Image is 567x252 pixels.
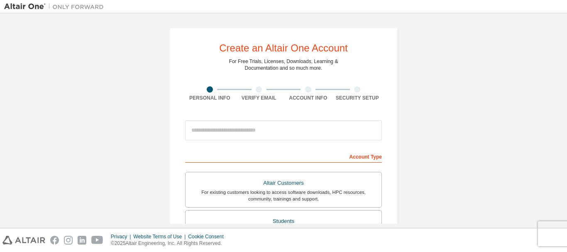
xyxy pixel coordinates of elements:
img: altair_logo.svg [2,236,45,245]
div: Cookie Consent [188,233,228,240]
img: facebook.svg [50,236,59,245]
img: linkedin.svg [78,236,86,245]
div: Verify Email [235,95,284,101]
div: Create an Altair One Account [219,43,348,53]
div: For Free Trials, Licenses, Downloads, Learning & Documentation and so much more. [229,58,338,71]
img: instagram.svg [64,236,73,245]
div: Privacy [111,233,133,240]
div: Account Type [185,149,382,163]
img: Altair One [4,2,108,11]
div: Students [191,215,376,227]
div: Website Terms of Use [133,233,188,240]
div: Account Info [283,95,333,101]
p: © 2025 Altair Engineering, Inc. All Rights Reserved. [111,240,229,247]
div: Security Setup [333,95,382,101]
div: For existing customers looking to access software downloads, HPC resources, community, trainings ... [191,189,376,202]
div: Altair Customers [191,177,376,189]
img: youtube.svg [91,236,103,245]
div: Personal Info [185,95,235,101]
